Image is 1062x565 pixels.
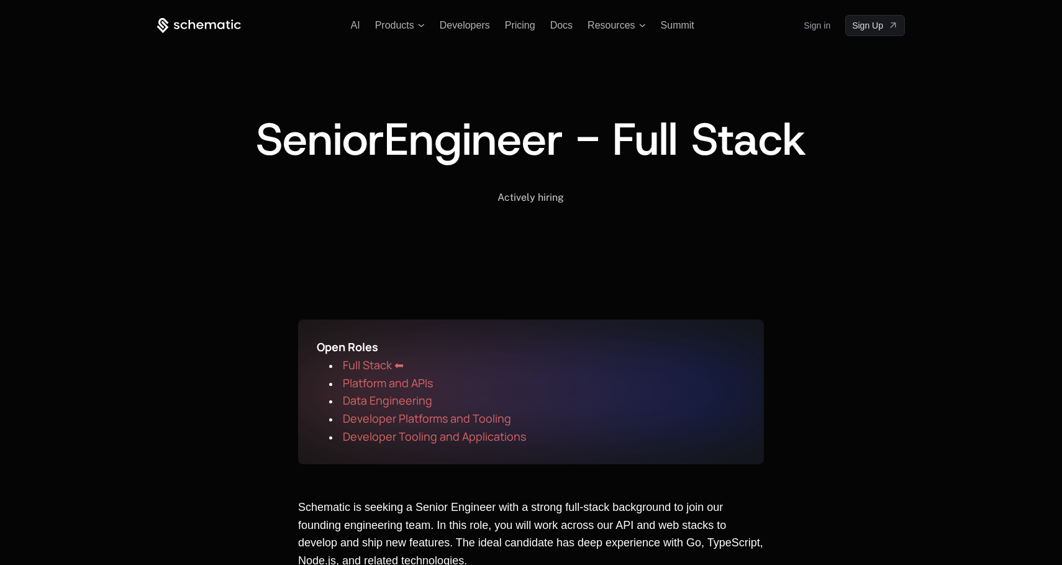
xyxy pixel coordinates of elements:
[256,109,384,169] span: Senior
[852,19,883,32] span: Sign Up
[804,16,830,35] a: Sign in
[661,20,694,30] a: Summit
[343,414,511,425] a: Developer Platforms and Tooling
[440,20,490,30] a: Developers
[845,15,905,36] a: [object Object]
[343,429,526,444] span: Developer Tooling and Applications
[375,20,414,31] span: Products
[343,357,404,372] span: Full Stack ⬅
[343,396,432,407] a: Data Engineering
[317,339,378,354] span: Open Roles
[343,432,526,443] a: Developer Tooling and Applications
[351,20,360,30] a: AI
[343,361,404,371] a: Full Stack ⬅
[588,20,635,31] span: Resources
[550,20,573,30] a: Docs
[505,20,535,30] a: Pricing
[343,375,433,390] span: Platform and APIs
[343,393,432,408] span: Data Engineering
[384,109,806,169] span: Engineer - Full Stack
[497,191,564,203] span: Actively hiring
[343,379,433,389] a: Platform and APIs
[343,411,511,426] span: Developer Platforms and Tooling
